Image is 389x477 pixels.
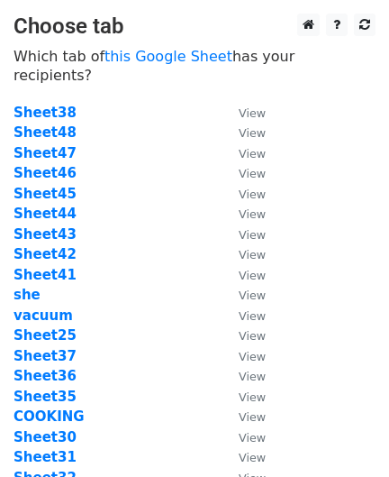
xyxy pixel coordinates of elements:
small: View [239,167,266,180]
small: View [239,329,266,343]
small: View [239,228,266,242]
a: View [221,124,266,141]
a: Sheet38 [14,105,77,121]
a: this Google Sheet [104,48,232,65]
a: Sheet42 [14,246,77,262]
a: Sheet47 [14,145,77,161]
a: View [221,408,266,425]
small: View [239,126,266,140]
small: View [239,410,266,424]
a: View [221,246,266,262]
small: View [239,309,266,323]
small: View [239,207,266,221]
a: View [221,348,266,364]
a: Sheet30 [14,429,77,445]
a: View [221,226,266,243]
a: View [221,287,266,303]
a: View [221,307,266,324]
p: Which tab of has your recipients? [14,47,375,85]
a: Sheet44 [14,206,77,222]
a: View [221,206,266,222]
a: she [14,287,41,303]
a: View [221,105,266,121]
small: View [239,431,266,445]
a: Sheet48 [14,124,77,141]
h3: Choose tab [14,14,375,40]
a: View [221,389,266,405]
a: View [221,368,266,384]
small: View [239,370,266,383]
a: Sheet36 [14,368,77,384]
a: View [221,267,266,283]
a: View [221,165,266,181]
small: View [239,106,266,120]
small: View [239,188,266,201]
a: Sheet41 [14,267,77,283]
small: View [239,147,266,161]
a: Sheet43 [14,226,77,243]
a: View [221,327,266,344]
small: View [239,269,266,282]
a: View [221,429,266,445]
a: Sheet31 [14,449,77,465]
a: Sheet45 [14,186,77,202]
a: Sheet25 [14,327,77,344]
a: View [221,449,266,465]
small: View [239,248,266,261]
a: Sheet35 [14,389,77,405]
a: View [221,186,266,202]
a: vacuum [14,307,73,324]
small: View [239,451,266,464]
a: Sheet46 [14,165,77,181]
a: COOKING [14,408,85,425]
small: View [239,289,266,302]
a: Sheet37 [14,348,77,364]
small: View [239,390,266,404]
a: View [221,145,266,161]
small: View [239,350,266,363]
